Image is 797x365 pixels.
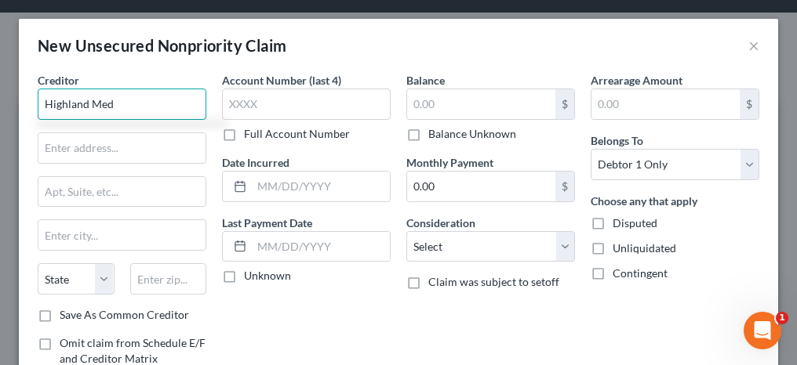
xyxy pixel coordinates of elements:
span: 1 [776,312,788,324]
span: Creditor [38,74,79,87]
label: Monthly Payment [406,154,493,171]
input: XXXX [222,89,391,120]
div: $ [555,172,574,201]
label: Date Incurred [222,154,289,171]
label: Consideration [406,215,475,231]
div: New Unsecured Nonpriority Claim [38,34,286,56]
div: $ [740,89,759,119]
iframe: Intercom live chat [744,312,781,349]
span: Omit claim from Schedule E/F and Creditor Matrix [60,336,206,365]
span: Claim was subject to setoff [428,275,559,288]
button: × [748,36,759,55]
span: Belongs To [591,134,643,147]
input: Enter city... [38,220,206,250]
input: 0.00 [591,89,740,119]
label: Full Account Number [244,126,350,142]
input: MM/DD/YYYY [252,172,390,201]
input: Search creditor by name... [38,89,206,120]
label: Save As Common Creditor [60,307,189,323]
label: Balance [406,72,445,89]
label: Balance Unknown [428,126,516,142]
label: Arrearage Amount [591,72,682,89]
span: Disputed [613,216,657,229]
input: 0.00 [407,172,555,201]
input: MM/DD/YYYY [252,232,390,262]
input: Enter address... [38,133,206,163]
label: Account Number (last 4) [222,72,341,89]
label: Unknown [244,268,291,284]
div: $ [555,89,574,119]
span: Unliquidated [613,241,676,255]
label: Choose any that apply [591,193,697,209]
input: Apt, Suite, etc... [38,177,206,207]
span: Contingent [613,266,668,280]
input: Enter zip... [130,263,207,295]
input: 0.00 [407,89,555,119]
label: Last Payment Date [222,215,312,231]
